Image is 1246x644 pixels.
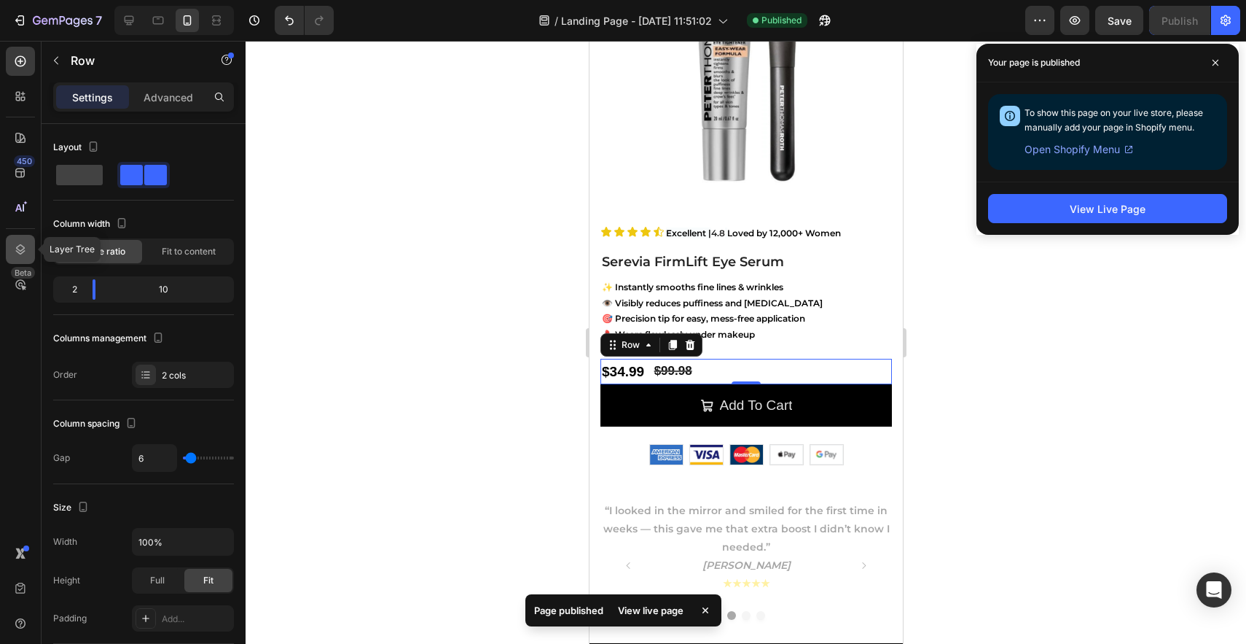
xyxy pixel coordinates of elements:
[53,451,70,465] div: Gap
[14,155,35,167] div: 450
[95,12,102,29] p: 7
[561,13,712,28] span: Landing Page - [DATE] 11:51:02
[1108,15,1132,27] span: Save
[1070,201,1145,217] div: View Live Page
[988,55,1080,70] p: Your page is published
[1024,107,1203,133] span: To show this page on your live store, please manually add your page in Shopify menu.
[133,445,176,471] input: Auto
[275,6,334,35] div: Undo/Redo
[150,574,165,587] span: Full
[72,245,125,258] span: Change ratio
[53,214,130,234] div: Column width
[144,90,193,105] p: Advanced
[72,90,113,105] p: Settings
[162,613,230,626] div: Add...
[162,245,216,258] span: Fit to content
[1161,13,1198,28] div: Publish
[53,329,167,349] div: Columns management
[534,603,603,618] p: Page published
[53,498,92,518] div: Size
[162,369,230,382] div: 2 cols
[133,529,233,555] input: Auto
[53,368,77,381] div: Order
[203,574,213,587] span: Fit
[1095,6,1143,35] button: Save
[1149,6,1210,35] button: Publish
[589,41,903,644] iframe: Design area
[56,279,81,300] div: 2
[761,14,802,27] span: Published
[53,535,77,548] div: Width
[11,267,35,279] div: Beta
[107,279,231,300] div: 10
[1024,141,1120,158] span: Open Shopify Menu
[1196,573,1231,608] div: Open Intercom Messenger
[555,13,558,28] span: /
[53,612,87,625] div: Padding
[53,138,102,158] div: Layout
[53,414,140,434] div: Column spacing
[71,52,195,69] p: Row
[609,600,692,621] div: View live page
[988,194,1227,223] button: View Live Page
[6,6,109,35] button: 7
[53,574,80,587] div: Height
